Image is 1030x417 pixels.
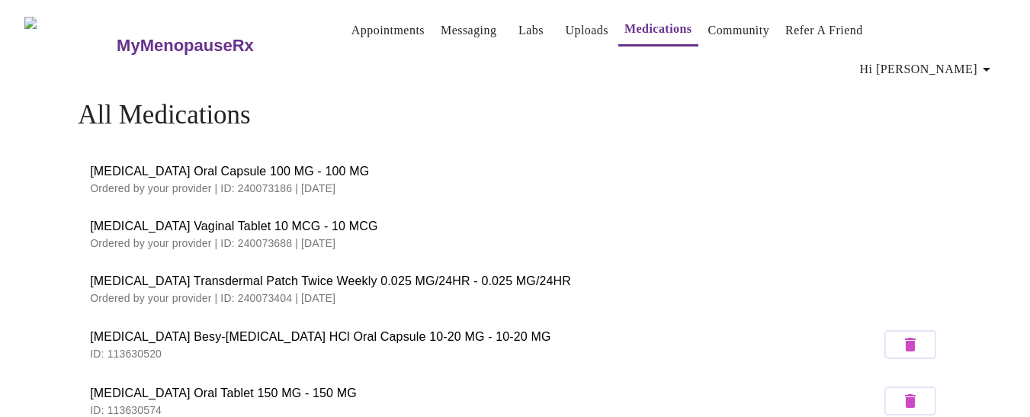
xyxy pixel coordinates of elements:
a: Messaging [441,20,496,41]
p: ID: 113630520 [90,346,881,361]
button: Medications [618,14,698,47]
h4: All Medications [78,100,952,130]
span: [MEDICAL_DATA] Transdermal Patch Twice Weekly 0.025 MG/24HR - 0.025 MG/24HR [90,272,940,290]
a: Medications [624,18,692,40]
a: Appointments [351,20,425,41]
button: Refer a Friend [779,15,869,46]
button: Labs [506,15,555,46]
img: MyMenopauseRx Logo [24,17,115,74]
span: [MEDICAL_DATA] Oral Capsule 100 MG - 100 MG [90,162,940,181]
a: Labs [518,20,544,41]
a: Uploads [565,20,608,41]
span: [MEDICAL_DATA] Vaginal Tablet 10 MCG - 10 MCG [90,217,940,236]
span: [MEDICAL_DATA] Oral Tablet 150 MG - 150 MG [90,384,881,403]
button: Messaging [435,15,502,46]
button: Community [702,15,776,46]
h3: MyMenopauseRx [117,36,254,56]
a: MyMenopauseRx [115,19,315,72]
p: Ordered by your provider | ID: 240073186 | [DATE] [90,181,940,196]
button: Hi [PERSON_NAME] [854,54,1002,85]
button: Uploads [559,15,614,46]
span: Hi [PERSON_NAME] [860,59,996,80]
button: Appointments [345,15,431,46]
a: Community [708,20,770,41]
p: Ordered by your provider | ID: 240073404 | [DATE] [90,290,940,306]
span: [MEDICAL_DATA] Besy-[MEDICAL_DATA] HCl Oral Capsule 10-20 MG - 10-20 MG [90,328,881,346]
p: Ordered by your provider | ID: 240073688 | [DATE] [90,236,940,251]
a: Refer a Friend [785,20,863,41]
